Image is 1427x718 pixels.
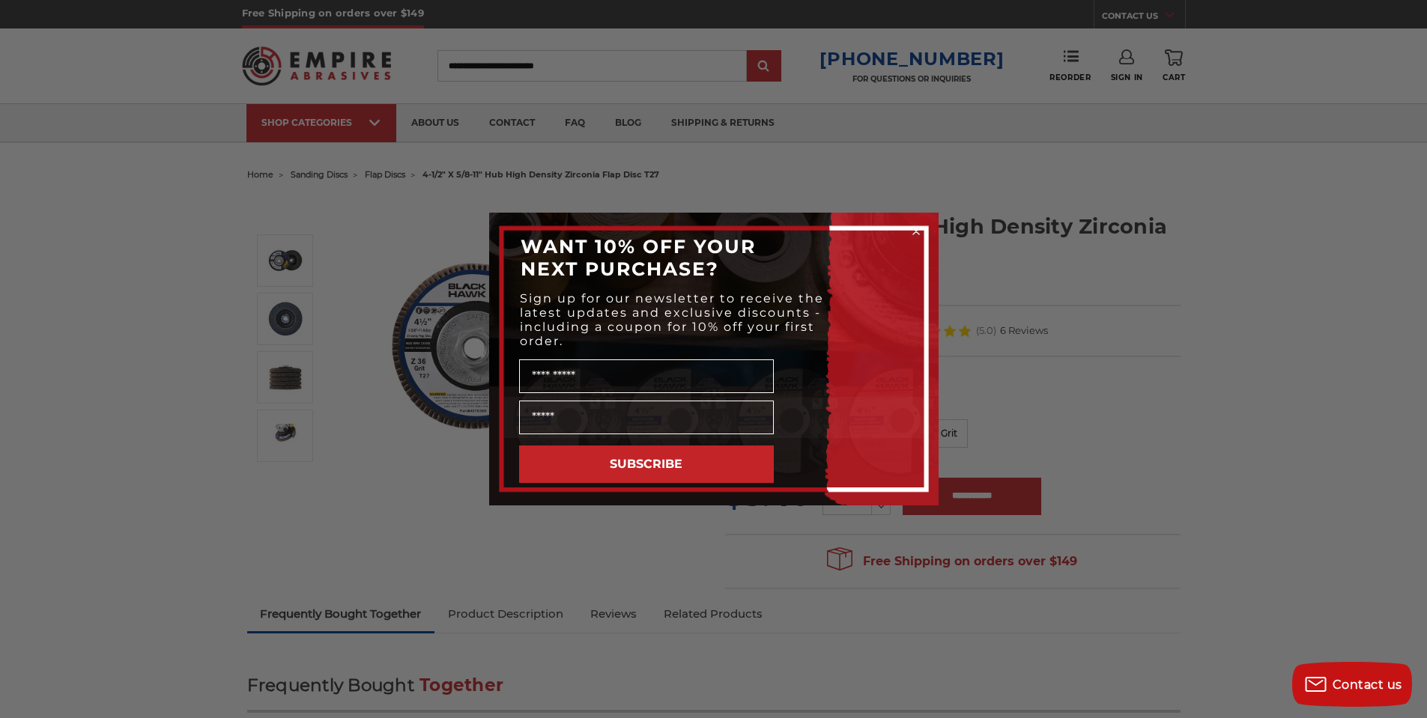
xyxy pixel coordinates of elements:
[1292,662,1412,707] button: Contact us
[1333,678,1402,692] span: Contact us
[519,401,774,434] input: Email
[519,445,774,483] button: SUBSCRIBE
[909,224,924,239] button: Close dialog
[521,235,756,280] span: WANT 10% OFF YOUR NEXT PURCHASE?
[520,291,824,348] span: Sign up for our newsletter to receive the latest updates and exclusive discounts - including a co...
